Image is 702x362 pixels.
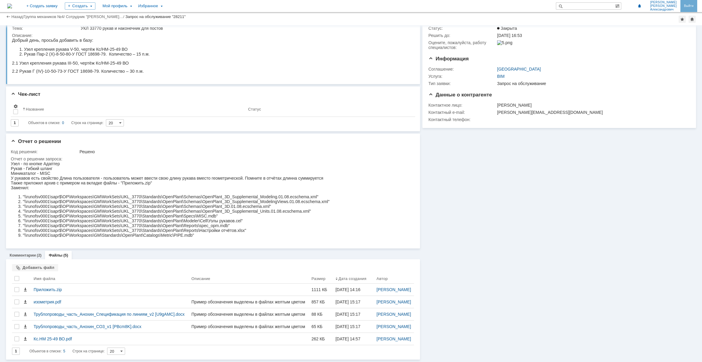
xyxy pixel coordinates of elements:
a: Сотрудник "[PERSON_NAME]… [66,14,123,19]
div: Запрос на обслуживание "28211" [125,14,186,19]
div: [DATE] 14:16 [335,287,360,292]
div: Oцените, пожалуйста, работу специалистов: [428,40,496,50]
div: [PERSON_NAME][EMAIL_ADDRESS][DOMAIN_NAME] [497,110,686,115]
th: Дата создания [333,274,374,284]
img: logo [7,4,12,8]
div: 262 КБ [311,336,331,341]
div: Контактный e-mail: [428,110,496,115]
div: / [66,14,125,19]
th: Название [20,102,246,117]
li: "\\runofsv0001\sapr$\OP\Workspaces\GM\WorkSets\UKL_3770\Standards\OpenPlant\Modeler\Cell\Узлы рук... [12,57,319,62]
div: Размер [311,276,325,281]
span: Объектов в списке: [29,349,61,353]
span: Информация [428,56,469,62]
span: Скачать файл [23,312,28,317]
div: Контактный телефон: [428,117,496,122]
div: Имя файла [34,276,55,281]
span: [DATE] 16:53 [497,33,522,38]
li: "\\runofsv0001\sapr$\OP\Workspaces\GM\WorkSets\UKL_3770\Standards\OpenPlant\Reports\spec_opm.mdb" [12,62,319,67]
span: Чек-лист [11,91,40,97]
div: Тема: [12,26,79,31]
div: Код решения: [11,149,78,154]
div: Контактное лицо: [428,103,496,108]
a: Перейти на домашнюю страницу [7,4,12,8]
div: Описание [191,276,210,281]
span: [PERSON_NAME] [650,4,677,8]
div: 1111 КБ [311,287,331,292]
div: [DATE] 15:17 [335,324,360,329]
img: 5.png [497,40,512,45]
div: 5 [63,348,65,355]
li: "\\runofsv0001\sapr$\OP\Workspaces\GM\WorkSets\UKL_3770\Standards\OpenPlant\Schemas\OpenPlant_3D.... [12,43,319,47]
span: Данные о контрагенте [428,92,492,98]
li: "\\runofsv0001\sapr$\OP\Workspaces\GM\WorkSets\UKL_3770\Standards\OpenPlant\Schemas\OpenPlant_3D_... [12,38,319,43]
span: Скачать файл [23,324,28,329]
div: (2) [37,253,42,257]
div: УКЛ 33770 рукав и наконечник для постов [81,26,410,31]
span: Объектов в списке: [28,121,60,125]
a: [PERSON_NAME] [376,336,411,341]
div: изометрия.pdf [34,300,187,304]
a: Файлы [49,253,62,257]
a: Назад [11,14,22,19]
div: Описание: [12,33,411,38]
a: [GEOGRAPHIC_DATA] [497,67,541,71]
i: Строк на странице: [28,119,103,126]
div: Запрос на обслуживание [497,81,686,86]
div: Добавить в избранное [679,16,686,23]
li: "\\runofsv0001\sapr$\OP\Workspaces\GM\WorkSets\UKL_3770\Standards\OpenPlant\Schemas\OpenPlant_3D_... [12,33,319,38]
div: Услуга: [428,74,496,79]
th: Автор [374,274,414,284]
div: Дата создания [338,276,366,281]
span: Скачать файл [23,336,28,341]
th: Размер [309,274,333,284]
i: Строк на странице: [29,348,105,355]
div: [DATE] 14:57 [335,336,360,341]
span: Скачать файл [23,300,28,304]
th: Статус [246,102,410,117]
li: "\\runofsv0001\sapr$\OP\Workspaces\GM\WorkSets\UKL_3770\Standards\OpenPlant\Reports\Настройки отч... [12,67,319,71]
span: Расширенный поиск [615,3,621,8]
div: Трублопроводы_часть_Анохин_Спецификация по линиям_v2 [U9gAMC].docx [34,312,187,317]
div: 65 КБ [311,324,331,329]
a: [PERSON_NAME] [376,300,411,304]
a: [PERSON_NAME] [376,287,411,292]
div: Статус [248,107,261,111]
div: [PERSON_NAME] [497,103,686,108]
div: [DATE] 15:17 [335,300,360,304]
div: [DATE] 15:17 [335,312,360,317]
div: 857 КБ [311,300,331,304]
li: Узел крепления рукава V-50, чертёж Кс/НМ-25-49 ВО [12,9,138,14]
span: Настройки [13,104,18,109]
div: Решить до: [428,33,496,38]
a: BIM [497,74,505,79]
div: Создать [65,2,95,10]
div: Трублопроводы_часть_Анохин_СО3_v1 [PBcm8K].docx [34,324,187,329]
div: Название [26,107,44,111]
div: Соглашение: [428,67,496,71]
th: Имя файла [31,274,189,284]
div: Тип заявки: [428,81,496,86]
div: Пример обозначения выделены в файлах желтым цветом [191,324,307,329]
div: Приложить.zip [34,287,187,292]
div: Статус: [428,26,496,31]
a: Группа механиков №4 [24,14,64,19]
div: Отчет о решении запроса: [11,157,411,161]
span: Александрович [650,8,677,11]
li: "\\runofsv0001\sapr$\OP\Workspaces\GM\Standards\OpenPlant\Catalogs\Metric\PIPE.mdb" [12,71,319,76]
span: Скачать файл [23,287,28,292]
li: Рукав Пар-2 (Х)-8-50-80-У ГОСТ 18698-79. Количество – 15 п.м. [12,14,138,19]
div: Автор [376,276,388,281]
div: Кс.НМ 25-49 ВО.pdf [34,336,187,341]
div: Пример обозначения выделены в файлах желтым цветом [191,312,307,317]
div: Сделать домашней страницей [688,16,696,23]
a: [PERSON_NAME] [376,312,411,317]
a: Комментарии [10,253,36,257]
a: [PERSON_NAME] [376,324,411,329]
span: [PERSON_NAME] [650,1,677,4]
div: / [24,14,66,19]
span: Закрыта [497,26,517,31]
div: 0 [62,119,64,126]
div: Пример обозначения выделены в файлах желтым цветом [191,300,307,304]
